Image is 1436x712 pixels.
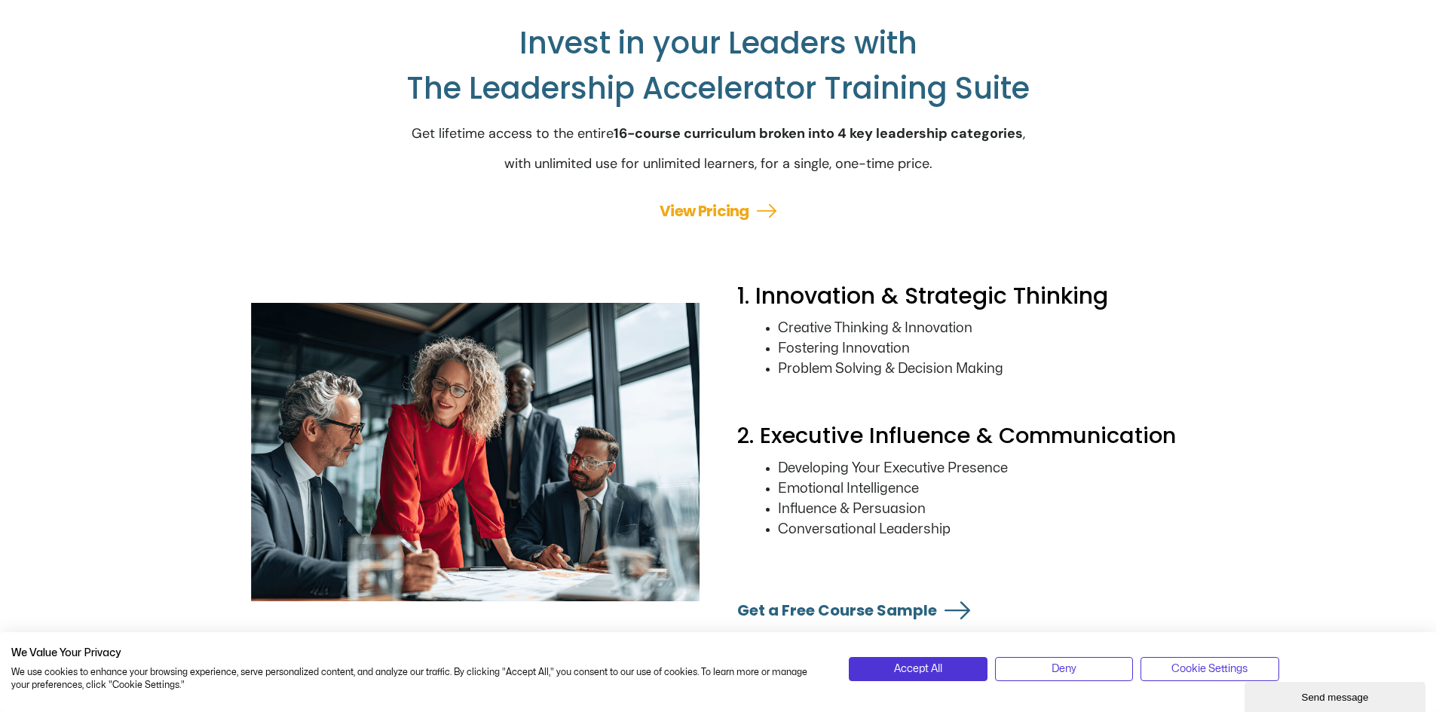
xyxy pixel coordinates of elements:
a: View Pricing [757,201,776,221]
strong: 16-course curriculum broken into 4 key leadership categories [614,124,1023,142]
iframe: chat widget [1245,679,1428,712]
li: Influence & Persuasion [778,499,1186,519]
h2: Invest in your Leaders with The Leadership Accelerator Training Suite [251,20,1186,111]
button: Deny all cookies [995,657,1133,681]
h2: 2. Executive Influence & Communication [737,422,1186,451]
a: Get a Free Course Sample [737,600,937,621]
li: Conversational Leadership [778,519,1186,539]
a: Get a Free Course Sample [945,597,970,623]
li: Creative Thinking & Innovation [778,318,1186,338]
span: Deny [1052,661,1076,677]
li: Problem Solving & Decision Making [778,359,1186,379]
li: Fostering Innovation [778,338,1186,359]
h2: 1. Innovation & Strategic Thinking [737,281,1186,310]
button: Accept all cookies [849,657,987,681]
button: Adjust cookie preferences [1141,657,1278,681]
span: Cookie Settings [1171,661,1248,677]
p: Get lifetime access to the entire , with unlimited use for unlimited learners, for a single, one-... [251,118,1186,179]
h2: We Value Your Privacy [11,646,826,660]
a: View Pricing [660,200,749,222]
li: Emotional Intelligence [778,478,1186,499]
p: We use cookies to enhance your browsing experience, serve personalized content, and analyze our t... [11,666,826,692]
li: Developing Your Executive Presence [778,458,1186,478]
span: Accept All [894,661,942,677]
